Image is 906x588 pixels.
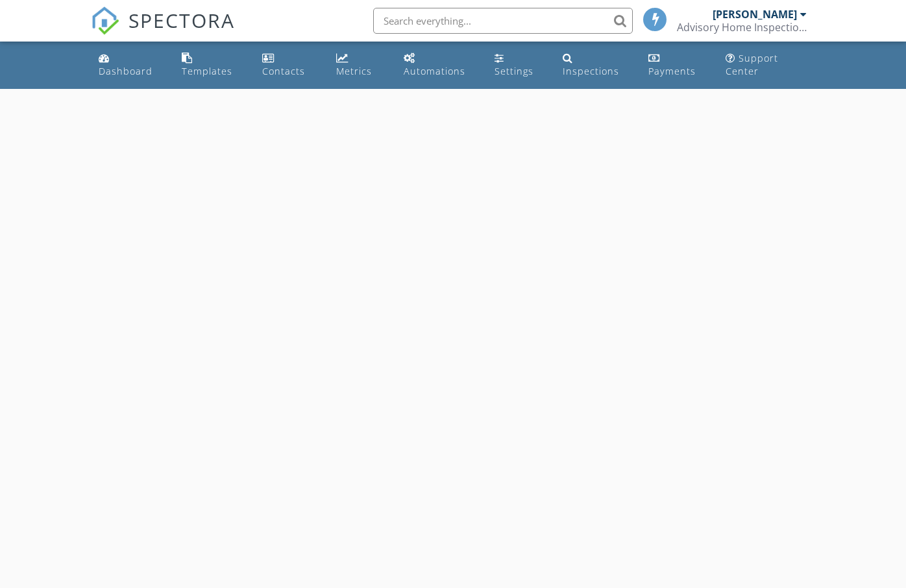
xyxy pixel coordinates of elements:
div: Metrics [336,65,372,77]
div: Settings [495,65,533,77]
a: Payments [643,47,711,84]
a: Metrics [331,47,388,84]
a: Contacts [257,47,321,84]
div: Advisory Home Inspection LLC [677,21,807,34]
a: Templates [177,47,247,84]
div: Support Center [726,52,778,77]
div: Contacts [262,65,305,77]
div: [PERSON_NAME] [713,8,797,21]
div: Automations [404,65,465,77]
span: SPECTORA [129,6,235,34]
a: Settings [489,47,547,84]
div: Payments [648,65,696,77]
a: Inspections [557,47,632,84]
a: Dashboard [93,47,166,84]
div: Dashboard [99,65,153,77]
div: Templates [182,65,232,77]
a: Automations (Basic) [398,47,479,84]
img: The Best Home Inspection Software - Spectora [91,6,119,35]
a: SPECTORA [91,18,235,45]
a: Support Center [720,47,813,84]
input: Search everything... [373,8,633,34]
div: Inspections [563,65,619,77]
